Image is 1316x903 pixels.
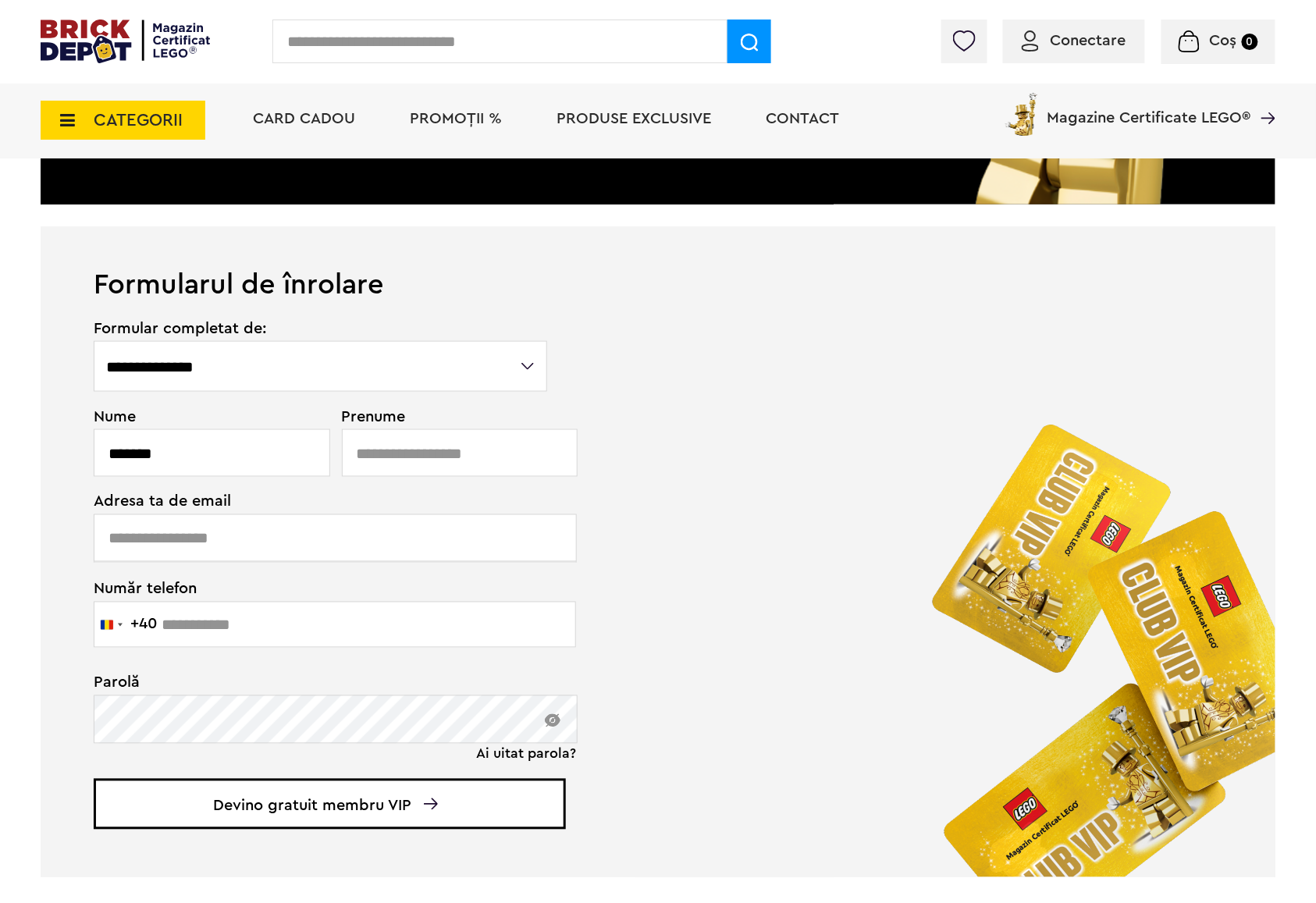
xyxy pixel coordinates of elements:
[94,579,549,597] span: Număr telefon
[424,798,438,810] img: Arrow%20-%20Down.svg
[94,321,549,336] span: Formular completat de:
[94,603,157,647] button: Selected country
[94,494,549,510] span: Adresa ta de email
[94,779,566,830] span: Devino gratuit membru VIP
[906,398,1275,877] img: vip_page_image
[253,111,355,126] a: Card Cadou
[1051,33,1126,48] span: Conectare
[130,617,157,632] div: +40
[1242,34,1258,50] small: 0
[1047,90,1251,126] span: Magazine Certificate LEGO®
[1210,33,1237,48] span: Coș
[94,112,183,129] span: CATEGORII
[342,409,550,425] span: Prenume
[476,746,576,762] a: Ai uitat parola?
[94,409,322,425] span: Nume
[410,111,502,126] a: PROMOȚII %
[1251,90,1275,105] a: Magazine Certificate LEGO®
[557,111,711,126] a: Produse exclusive
[41,226,1275,299] h1: Formularul de înrolare
[766,111,839,126] a: Contact
[1022,33,1126,48] a: Conectare
[94,675,549,691] span: Parolă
